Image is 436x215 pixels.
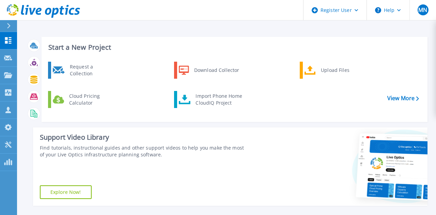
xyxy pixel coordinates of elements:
[191,63,242,77] div: Download Collector
[174,62,244,79] a: Download Collector
[48,44,419,51] h3: Start a New Project
[40,133,245,142] div: Support Video Library
[40,144,245,158] div: Find tutorials, instructional guides and other support videos to help you make the most of your L...
[48,62,118,79] a: Request a Collection
[387,95,419,102] a: View More
[300,62,370,79] a: Upload Files
[66,93,116,106] div: Cloud Pricing Calculator
[66,63,116,77] div: Request a Collection
[418,7,427,13] span: MN
[192,93,245,106] div: Import Phone Home CloudIQ Project
[48,91,118,108] a: Cloud Pricing Calculator
[40,185,92,199] a: Explore Now!
[317,63,368,77] div: Upload Files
